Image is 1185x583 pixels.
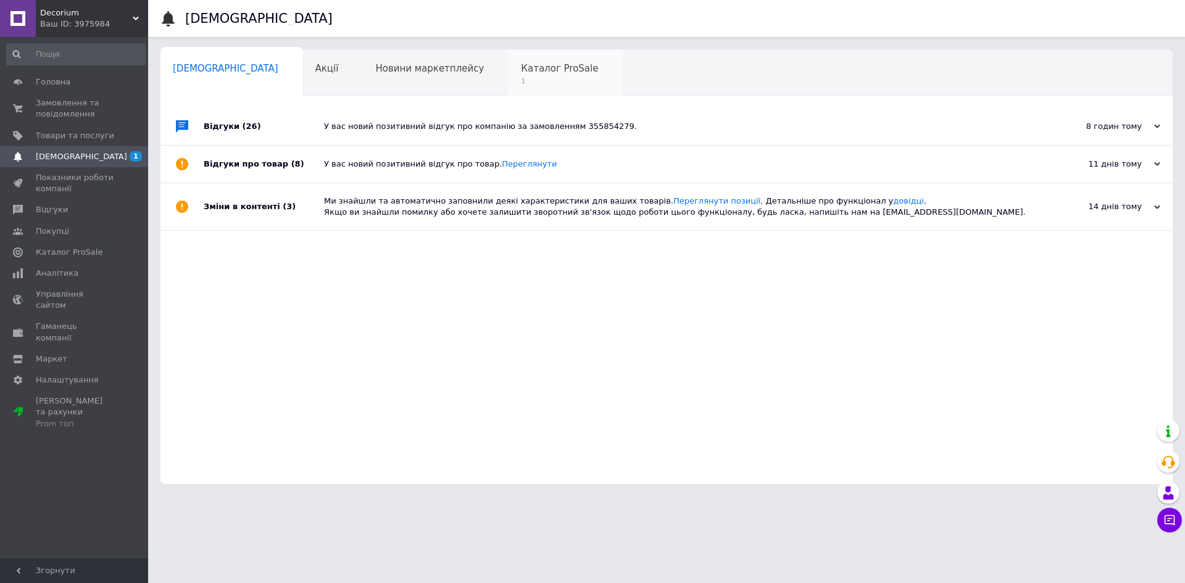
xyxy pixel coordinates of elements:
[40,19,148,30] div: Ваш ID: 3975984
[173,63,278,74] span: [DEMOGRAPHIC_DATA]
[673,196,760,205] a: Переглянути позиції
[1037,121,1160,132] div: 8 годин тому
[36,226,69,237] span: Покупці
[36,247,102,258] span: Каталог ProSale
[36,76,70,88] span: Головна
[204,183,324,230] div: Зміни в контенті
[1157,508,1182,532] button: Чат з покупцем
[324,121,1037,132] div: У вас новий позитивний відгук про компанію за замовленням 355854279.
[36,395,114,429] span: [PERSON_NAME] та рахунки
[36,268,78,279] span: Аналітика
[375,63,484,74] span: Новини маркетплейсу
[130,151,142,162] span: 1
[204,146,324,183] div: Відгуки про товар
[36,151,127,162] span: [DEMOGRAPHIC_DATA]
[521,63,598,74] span: Каталог ProSale
[36,130,114,141] span: Товари та послуги
[36,321,114,343] span: Гаманець компанії
[36,172,114,194] span: Показники роботи компанії
[291,159,304,168] span: (8)
[502,159,557,168] a: Переглянути
[1037,159,1160,170] div: 11 днів тому
[40,7,133,19] span: Decorium
[36,204,68,215] span: Відгуки
[204,108,324,145] div: Відгуки
[6,43,146,65] input: Пошук
[185,11,333,26] h1: [DEMOGRAPHIC_DATA]
[243,122,261,131] span: (26)
[315,63,339,74] span: Акції
[36,418,114,429] div: Prom топ
[36,97,114,120] span: Замовлення та повідомлення
[36,354,67,365] span: Маркет
[36,289,114,311] span: Управління сайтом
[324,159,1037,170] div: У вас новий позитивний відгук про товар.
[36,374,99,386] span: Налаштування
[283,202,296,211] span: (3)
[521,76,598,86] span: 1
[1037,201,1160,212] div: 14 днів тому
[324,196,1037,218] div: Ми знайшли та автоматично заповнили деякі характеристики для ваших товарів. . Детальніше про функ...
[893,196,924,205] a: довідці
